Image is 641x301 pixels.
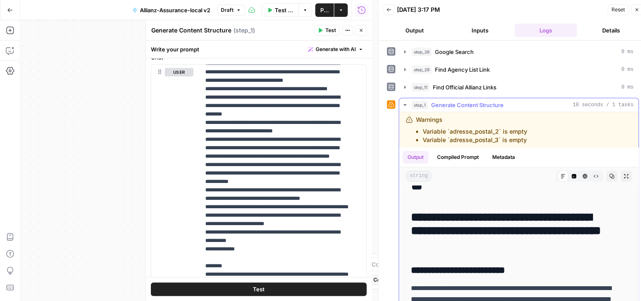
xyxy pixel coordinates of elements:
[406,171,432,182] span: string
[253,285,265,293] span: Test
[412,48,432,56] span: step_26
[621,66,633,73] span: 0 ms
[449,24,512,37] button: Inputs
[621,48,633,56] span: 0 ms
[402,151,429,164] button: Output
[320,6,329,14] span: Publish
[435,48,474,56] span: Google Search
[621,83,633,91] span: 0 ms
[151,282,367,296] button: Test
[151,26,231,35] textarea: Generate Content Structure
[412,101,428,109] span: step_1
[221,6,233,14] span: Draft
[316,46,356,53] span: Generate with AI
[432,151,484,164] button: Compiled Prompt
[315,3,334,17] button: Publish
[373,276,386,284] span: Copy
[140,6,210,14] span: Allianz-Assurance-local v2
[611,6,625,13] span: Reset
[399,63,638,76] button: 0 ms
[573,101,633,109] span: 18 seconds / 1 tasks
[431,101,504,109] span: Generate Content Structure
[314,25,340,36] button: Test
[515,24,577,37] button: Logs
[146,40,372,58] div: Write your prompt
[325,27,336,34] span: Test
[262,3,299,17] button: Test Workflow
[233,26,255,35] span: ( step_1 )
[423,136,527,144] li: Variable `adresse_postal_3` is empty
[305,44,367,55] button: Generate with AI
[433,83,496,91] span: Find Official Allianz Links
[127,3,215,17] button: Allianz-Assurance-local v2
[412,83,429,91] span: step_11
[217,5,245,16] button: Draft
[423,127,527,136] li: Variable `adresse_postal_2` is empty
[416,116,527,144] div: Warnings
[165,68,193,76] button: user
[399,81,638,94] button: 0 ms
[435,65,490,74] span: Find Agency List Link
[399,45,638,59] button: 0 ms
[275,6,294,14] span: Test Workflow
[487,151,520,164] button: Metadata
[412,65,432,74] span: step_29
[608,4,629,15] button: Reset
[399,98,638,112] button: 18 seconds / 1 tasks
[384,24,446,37] button: Output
